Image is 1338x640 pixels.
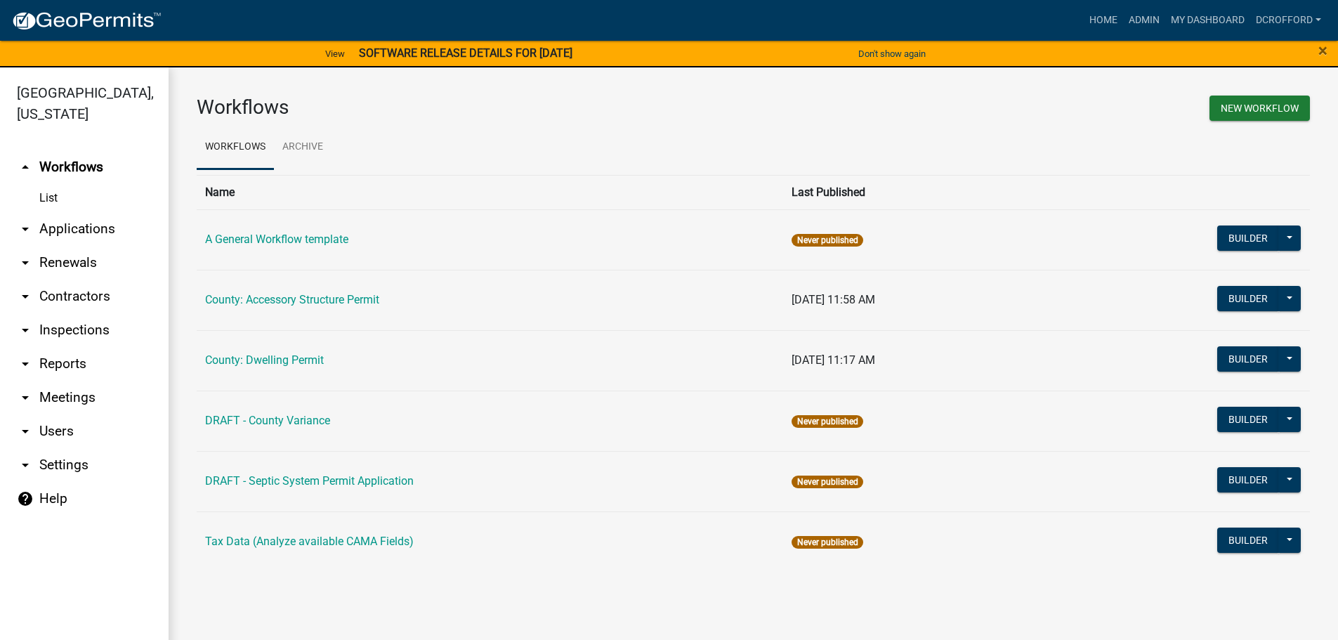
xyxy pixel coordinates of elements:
[17,254,34,271] i: arrow_drop_down
[359,46,572,60] strong: SOFTWARE RELEASE DETAILS FOR [DATE]
[1084,7,1123,34] a: Home
[205,535,414,548] a: Tax Data (Analyze available CAMA Fields)
[792,536,863,549] span: Never published
[17,490,34,507] i: help
[1217,286,1279,311] button: Builder
[1217,528,1279,553] button: Builder
[1217,346,1279,372] button: Builder
[1318,42,1327,59] button: Close
[197,96,743,119] h3: Workflows
[17,355,34,372] i: arrow_drop_down
[197,125,274,170] a: Workflows
[792,353,875,367] span: [DATE] 11:17 AM
[274,125,332,170] a: Archive
[792,476,863,488] span: Never published
[17,159,34,176] i: arrow_drop_up
[205,353,324,367] a: County: Dwelling Permit
[783,175,1044,209] th: Last Published
[17,389,34,406] i: arrow_drop_down
[320,42,350,65] a: View
[792,415,863,428] span: Never published
[17,457,34,474] i: arrow_drop_down
[1318,41,1327,60] span: ×
[1217,407,1279,432] button: Builder
[17,423,34,440] i: arrow_drop_down
[17,288,34,305] i: arrow_drop_down
[792,234,863,247] span: Never published
[1217,226,1279,251] button: Builder
[1165,7,1250,34] a: My Dashboard
[205,293,379,306] a: County: Accessory Structure Permit
[205,233,348,246] a: A General Workflow template
[1123,7,1165,34] a: Admin
[197,175,783,209] th: Name
[792,293,875,306] span: [DATE] 11:58 AM
[853,42,931,65] button: Don't show again
[1209,96,1310,121] button: New Workflow
[1217,467,1279,492] button: Builder
[205,414,330,427] a: DRAFT - County Variance
[17,322,34,339] i: arrow_drop_down
[1250,7,1327,34] a: dcrofford
[205,474,414,488] a: DRAFT - Septic System Permit Application
[17,221,34,237] i: arrow_drop_down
